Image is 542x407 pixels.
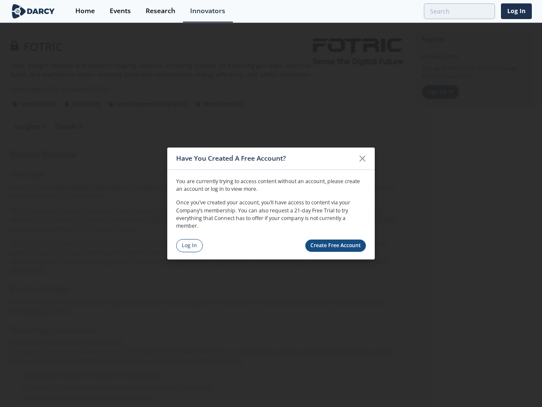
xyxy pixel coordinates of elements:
div: Research [146,8,175,14]
div: Events [110,8,131,14]
div: Innovators [190,8,225,14]
p: Once you’ve created your account, you’ll have access to content via your Company’s membership. Yo... [176,199,366,230]
p: You are currently trying to access content without an account, please create an account or log in... [176,177,366,193]
a: Log In [176,239,203,252]
div: Home [75,8,95,14]
input: Advanced Search [424,3,495,19]
a: Create Free Account [305,240,366,252]
div: Have You Created A Free Account? [176,151,354,167]
img: logo-wide.svg [10,4,56,19]
a: Log In [501,3,532,19]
